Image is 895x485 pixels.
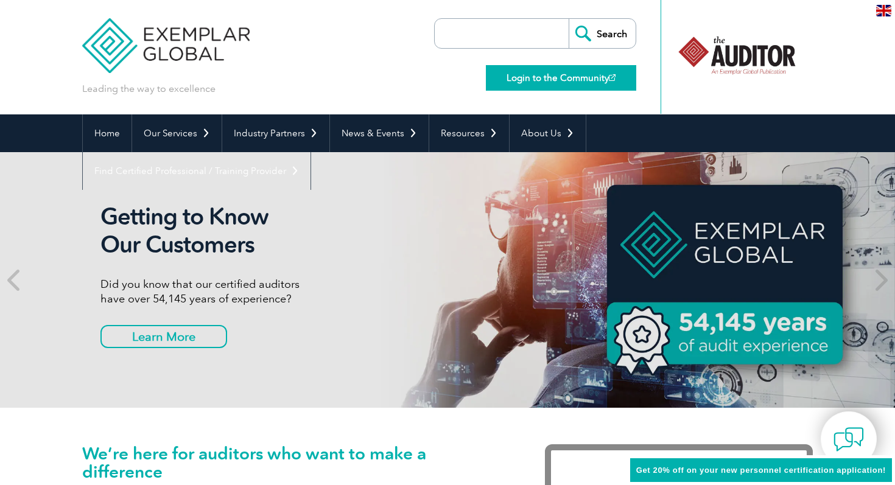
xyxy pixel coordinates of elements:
a: Resources [429,114,509,152]
p: Did you know that our certified auditors have over 54,145 years of experience? [100,277,557,306]
img: en [876,5,891,16]
p: Leading the way to excellence [82,82,216,96]
span: Get 20% off on your new personnel certification application! [636,466,886,475]
img: contact-chat.png [834,424,864,455]
a: Learn More [100,325,227,348]
a: Find Certified Professional / Training Provider [83,152,311,190]
h1: We’re here for auditors who want to make a difference [82,444,508,481]
a: Home [83,114,132,152]
a: About Us [510,114,586,152]
h2: Getting to Know Our Customers [100,203,557,259]
a: Industry Partners [222,114,329,152]
a: Our Services [132,114,222,152]
a: Login to the Community [486,65,636,91]
input: Search [569,19,636,48]
img: open_square.png [609,74,616,81]
a: News & Events [330,114,429,152]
